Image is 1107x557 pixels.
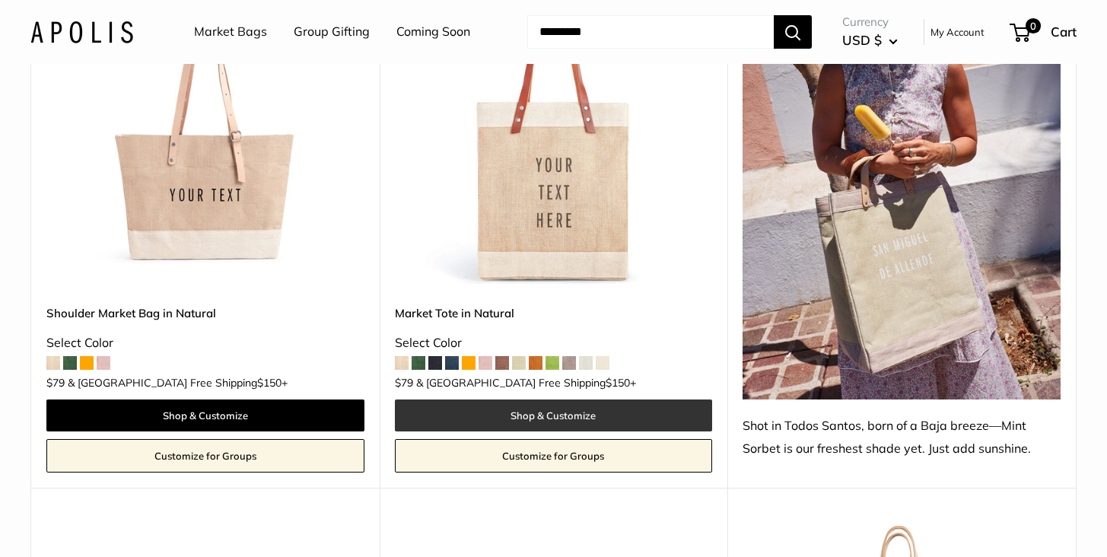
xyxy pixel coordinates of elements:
input: Search... [527,15,774,49]
a: Group Gifting [294,21,370,43]
a: My Account [930,23,985,41]
span: $79 [46,376,65,390]
a: Customize for Groups [46,439,364,473]
span: 0 [1026,18,1041,33]
span: & [GEOGRAPHIC_DATA] Free Shipping + [416,377,636,388]
span: $150 [257,376,282,390]
div: Shot in Todos Santos, born of a Baja breeze—Mint Sorbet is our freshest shade yet. Just add sunsh... [743,415,1061,460]
a: Shop & Customize [46,399,364,431]
a: Customize for Groups [395,439,713,473]
span: Currency [842,11,898,33]
a: Shop & Customize [395,399,713,431]
a: Market Tote in Natural [395,304,713,322]
img: Apolis [30,21,133,43]
span: $150 [606,376,630,390]
a: 0 Cart [1011,20,1077,44]
a: Shoulder Market Bag in Natural [46,304,364,322]
div: Select Color [395,332,713,355]
span: & [GEOGRAPHIC_DATA] Free Shipping + [68,377,288,388]
button: Search [774,15,812,49]
span: $79 [395,376,413,390]
span: Cart [1051,24,1077,40]
div: Select Color [46,332,364,355]
span: USD $ [842,32,882,48]
a: Market Bags [194,21,267,43]
a: Coming Soon [396,21,470,43]
button: USD $ [842,28,898,53]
